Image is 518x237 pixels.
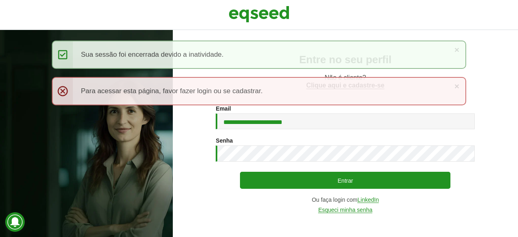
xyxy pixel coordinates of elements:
[52,77,466,105] div: Para acessar esta página, favor fazer login ou se cadastrar.
[240,172,450,189] button: Entrar
[52,41,466,69] div: Sua sessão foi encerrada devido a inatividade.
[229,4,289,24] img: EqSeed Logo
[216,138,233,143] label: Senha
[216,197,475,203] div: Ou faça login com
[454,45,459,54] a: ×
[454,82,459,90] a: ×
[318,207,372,213] a: Esqueci minha senha
[357,197,379,203] a: LinkedIn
